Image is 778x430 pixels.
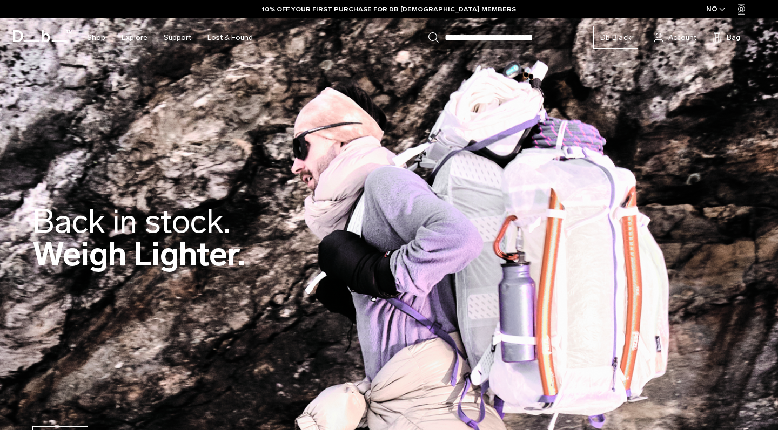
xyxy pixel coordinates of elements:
[32,205,246,271] h2: Weigh Lighter.
[668,32,696,43] span: Account
[654,31,696,44] a: Account
[727,32,740,43] span: Bag
[122,18,147,57] a: Explore
[87,18,105,57] a: Shop
[79,18,261,57] nav: Main Navigation
[32,202,230,241] span: Back in stock.
[207,18,253,57] a: Lost & Found
[713,31,740,44] button: Bag
[164,18,191,57] a: Support
[262,4,516,14] a: 10% OFF YOUR FIRST PURCHASE FOR DB [DEMOGRAPHIC_DATA] MEMBERS
[593,26,638,49] a: Db Black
